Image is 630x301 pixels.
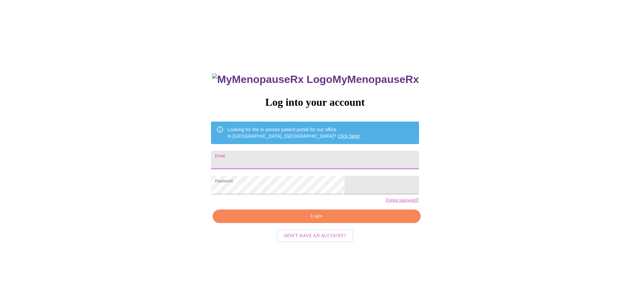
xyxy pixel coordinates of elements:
div: Looking for the in person patient portal for our office in [GEOGRAPHIC_DATA], [GEOGRAPHIC_DATA]? [228,124,360,142]
a: Don't have an account? [275,233,355,238]
img: MyMenopauseRx Logo [212,73,332,86]
span: Login [220,212,413,220]
a: Forgot password? [386,198,419,203]
h3: MyMenopauseRx [212,73,419,86]
button: Login [213,209,420,223]
h3: Log into your account [211,96,419,108]
button: Don't have an account? [277,230,353,243]
a: Click here! [338,133,360,139]
span: Don't have an account? [284,232,346,240]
